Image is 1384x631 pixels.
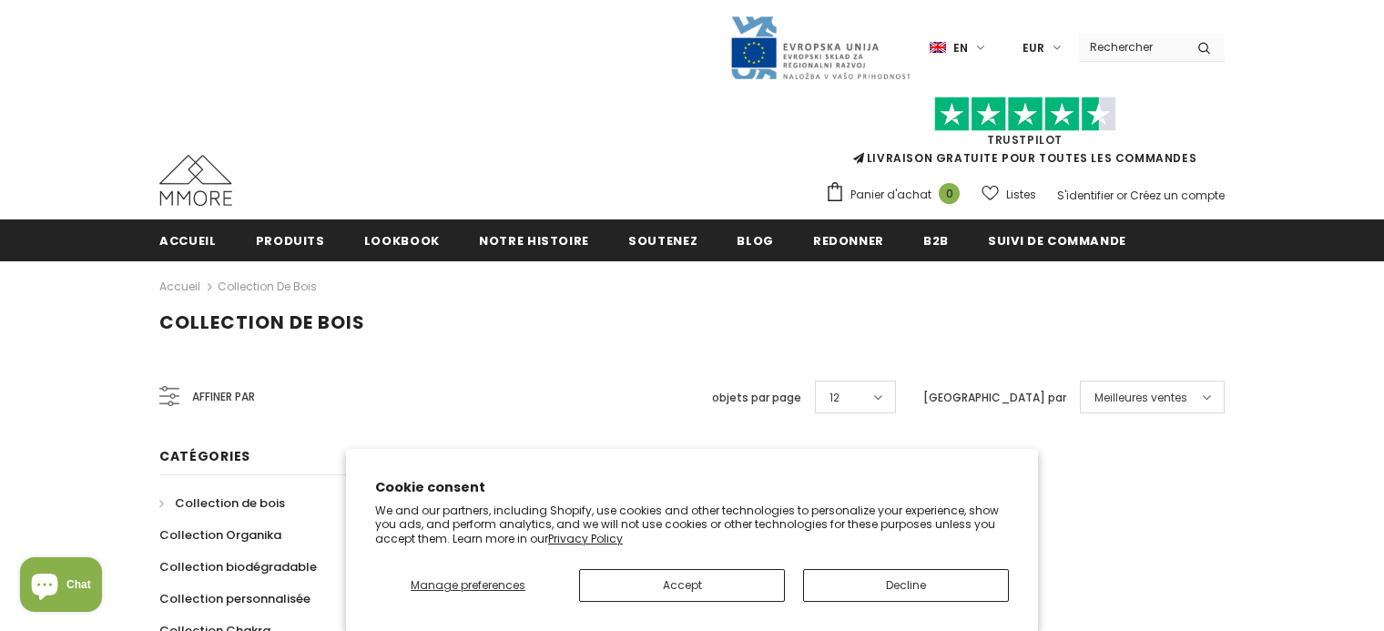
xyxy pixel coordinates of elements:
a: Notre histoire [479,219,589,260]
a: Produits [256,219,325,260]
button: Manage preferences [375,569,561,602]
inbox-online-store-chat: Shopify online store chat [15,557,107,616]
a: soutenez [628,219,697,260]
h2: Cookie consent [375,478,1009,497]
p: We and our partners, including Shopify, use cookies and other technologies to personalize your ex... [375,504,1009,546]
a: Privacy Policy [548,531,623,546]
a: TrustPilot [987,132,1063,148]
span: Collection de bois [175,494,285,512]
label: [GEOGRAPHIC_DATA] par [923,389,1066,407]
span: Lookbook [364,232,440,249]
a: Collection personnalisée [159,583,310,615]
span: Accueil [159,232,217,249]
span: or [1116,188,1127,203]
a: Collection Organika [159,519,281,551]
span: Meilleures ventes [1094,389,1187,407]
a: Lookbook [364,219,440,260]
img: Javni Razpis [729,15,911,81]
span: Catégories [159,447,250,465]
span: Collection de bois [159,310,365,335]
span: Manage preferences [411,577,525,593]
a: Collection de bois [218,279,317,294]
a: Panier d'achat 0 [825,181,969,209]
a: Créez un compte [1130,188,1225,203]
span: Blog [737,232,774,249]
span: Listes [1006,186,1036,204]
a: Listes [982,178,1036,210]
a: Accueil [159,219,217,260]
img: Cas MMORE [159,155,232,206]
button: Decline [803,569,1009,602]
span: B2B [923,232,949,249]
a: Collection de bois [159,487,285,519]
a: S'identifier [1057,188,1114,203]
a: B2B [923,219,949,260]
img: i-lang-1.png [930,40,946,56]
span: EUR [1023,39,1044,57]
span: 0 [939,183,960,204]
a: Blog [737,219,774,260]
span: soutenez [628,232,697,249]
a: Accueil [159,276,200,298]
span: Collection biodégradable [159,558,317,575]
span: Panier d'achat [850,186,931,204]
a: Collection biodégradable [159,551,317,583]
input: Search Site [1079,34,1184,60]
span: en [953,39,968,57]
span: Suivi de commande [988,232,1126,249]
span: Redonner [813,232,884,249]
span: Affiner par [192,387,255,407]
span: Collection Organika [159,526,281,544]
span: Produits [256,232,325,249]
label: objets par page [712,389,801,407]
span: Notre histoire [479,232,589,249]
a: Javni Razpis [729,39,911,55]
span: 12 [829,389,840,407]
a: Redonner [813,219,884,260]
img: Faites confiance aux étoiles pilotes [934,97,1116,132]
button: Accept [579,569,785,602]
span: LIVRAISON GRATUITE POUR TOUTES LES COMMANDES [825,105,1225,166]
span: Collection personnalisée [159,590,310,607]
a: Suivi de commande [988,219,1126,260]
